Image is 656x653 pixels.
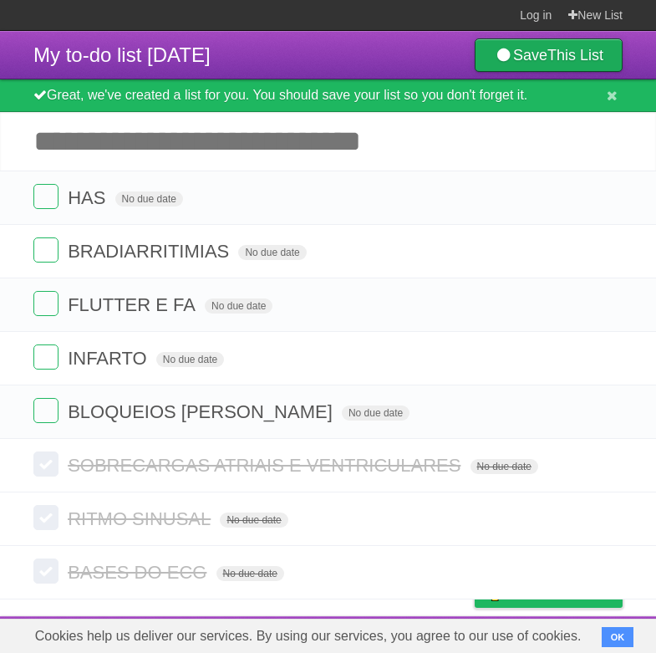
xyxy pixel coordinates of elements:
[238,245,306,260] span: No due date
[156,352,224,367] span: No due date
[216,566,284,581] span: No due date
[547,47,603,64] b: This List
[33,505,58,530] label: Done
[68,508,215,529] span: RITMO SINUSAL
[33,451,58,477] label: Done
[68,241,233,262] span: BRADIARRITIMIAS
[115,191,183,207] span: No due date
[33,559,58,584] label: Done
[33,398,58,423] label: Done
[33,237,58,263] label: Done
[18,620,598,653] span: Cookies help us deliver our services. By using our services, you agree to our use of cookies.
[33,184,58,209] label: Done
[33,344,58,370] label: Done
[68,455,465,476] span: SOBRECARGAS ATRIAIS E VENTRICULARES
[205,298,272,314] span: No due date
[68,348,151,369] span: INFARTO
[68,562,211,583] span: BASES DO ECG
[510,578,614,607] span: Buy me a coffee
[220,513,287,528] span: No due date
[33,291,58,316] label: Done
[602,627,634,647] button: OK
[33,43,211,66] span: My to-do list [DATE]
[342,406,409,421] span: No due date
[68,294,200,315] span: FLUTTER E FA
[470,459,538,474] span: No due date
[68,401,337,422] span: BLOQUEIOS [PERSON_NAME]
[68,187,109,208] span: HAS
[475,38,623,72] a: SaveThis List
